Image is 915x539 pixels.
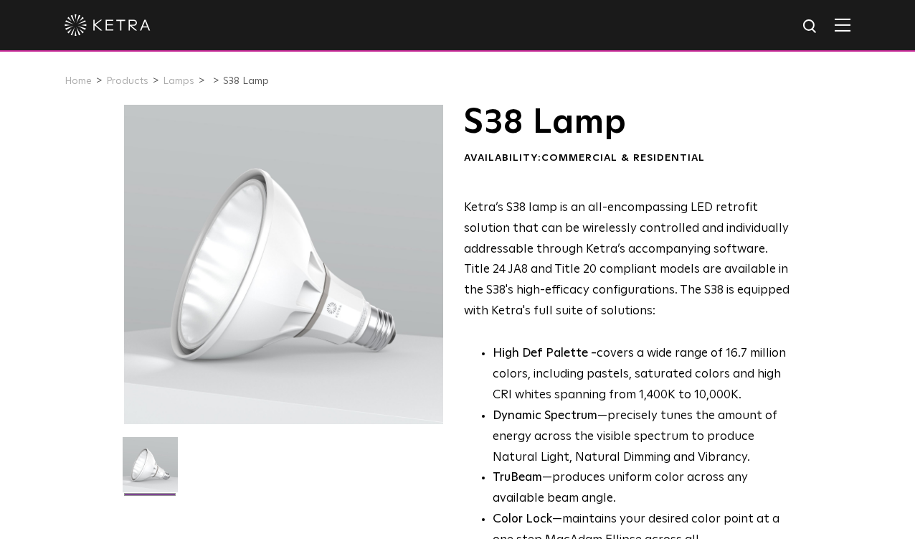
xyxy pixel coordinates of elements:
[493,410,597,422] strong: Dynamic Spectrum
[835,18,850,32] img: Hamburger%20Nav.svg
[163,76,194,86] a: Lamps
[493,468,790,510] li: —produces uniform color across any available beam angle.
[493,406,790,469] li: —precisely tunes the amount of energy across the visible spectrum to produce Natural Light, Natur...
[223,76,269,86] a: S38 Lamp
[65,14,151,36] img: ketra-logo-2019-white
[464,198,790,322] p: Ketra’s S38 lamp is an all-encompassing LED retrofit solution that can be wirelessly controlled a...
[123,437,178,503] img: S38-Lamp-Edison-2021-Web-Square
[65,76,92,86] a: Home
[802,18,820,36] img: search icon
[464,105,790,141] h1: S38 Lamp
[464,151,790,166] div: Availability:
[493,472,542,484] strong: TruBeam
[493,347,597,360] strong: High Def Palette -
[493,344,790,406] p: covers a wide range of 16.7 million colors, including pastels, saturated colors and high CRI whit...
[541,153,705,163] span: Commercial & Residential
[493,513,552,525] strong: Color Lock
[106,76,148,86] a: Products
